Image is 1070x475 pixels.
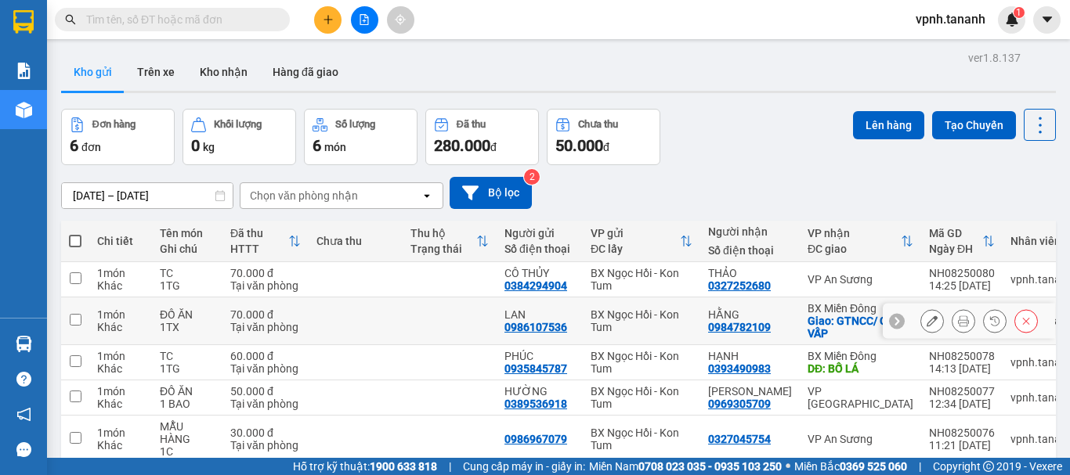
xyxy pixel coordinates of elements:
div: Chưa thu [316,235,395,247]
sup: 1 [1014,7,1025,18]
img: solution-icon [16,63,32,79]
div: HẰNG [708,308,792,321]
div: Chọn văn phòng nhận [250,188,358,203]
div: Đã thu [230,227,288,239]
span: | [919,458,921,475]
span: question-circle [16,372,31,387]
div: 1 món [97,426,144,439]
button: Đơn hàng6đơn [61,109,175,165]
div: VP nhận [808,227,901,239]
span: copyright [983,461,994,472]
div: Người gửi [504,227,575,239]
div: Trạng thái [410,243,476,255]
div: VP gửi [591,227,680,239]
input: Select a date range. [62,183,233,208]
div: 14:25 [DATE] [929,279,995,292]
div: ĐC giao [808,243,901,255]
span: caret-down [1040,13,1054,27]
button: aim [387,6,414,34]
strong: 0369 525 060 [840,460,907,473]
div: Khác [97,398,144,410]
div: 0986967079 [504,433,567,445]
div: NH08250077 [929,385,995,398]
div: Chi tiết [97,235,144,247]
div: Tại văn phòng [230,279,301,292]
span: đơn [81,141,101,153]
div: Giao: GTNCC/ GÒ VẤP [808,315,913,340]
span: 50.000 [555,136,603,155]
div: Tại văn phòng [230,398,301,410]
span: 6 [70,136,78,155]
div: Khác [97,362,144,375]
div: VP [GEOGRAPHIC_DATA] [808,385,913,410]
div: Số lượng [335,119,375,130]
span: Miền Nam [589,458,782,475]
button: Kho nhận [187,53,260,91]
div: BX Ngọc Hồi - Kon Tum [591,350,692,375]
button: file-add [351,6,378,34]
img: logo-vxr [13,10,34,34]
div: NH08250078 [929,350,995,362]
div: 1TG [160,279,215,292]
span: vpnh.tananh [903,9,998,29]
span: message [16,442,31,457]
div: Khác [97,439,144,452]
div: Thu hộ [410,227,476,239]
input: Tìm tên, số ĐT hoặc mã đơn [86,11,271,28]
span: Cung cấp máy in - giấy in: [463,458,585,475]
div: VP An Sương [808,273,913,286]
div: PHÚC [504,350,575,362]
sup: 2 [524,169,540,185]
div: BX Ngọc Hồi - Kon Tum [591,267,692,292]
div: 0327252680 [708,279,771,292]
div: 0389536918 [504,398,567,410]
span: file-add [359,14,370,25]
div: 1 món [97,350,144,362]
div: BX Ngọc Hồi - Kon Tum [591,308,692,333]
div: HƯỜNG [504,385,575,398]
div: Khác [97,279,144,292]
span: plus [323,14,334,25]
span: kg [203,141,215,153]
div: 70.000 đ [230,267,301,279]
span: 6 [313,136,321,155]
button: plus [314,6,342,34]
div: 0384294904 [504,279,567,292]
span: 0 [191,136,200,155]
div: Tại văn phòng [230,439,301,452]
span: search [65,14,76,25]
button: Số lượng6món [304,109,418,165]
div: BX Ngọc Hồi - Kon Tum [591,426,692,452]
div: Tại văn phòng [230,362,301,375]
span: Hỗ trợ kỹ thuật: [293,458,437,475]
div: 0984782109 [708,321,771,333]
span: đ [490,141,497,153]
div: NH08250076 [929,426,995,439]
button: Hàng đã giao [260,53,351,91]
span: aim [395,14,406,25]
div: 50.000 đ [230,385,301,398]
th: Toggle SortBy [583,221,700,262]
div: 1TX [160,321,215,333]
span: | [449,458,451,475]
button: Kho gửi [61,53,125,91]
button: Đã thu280.000đ [425,109,539,165]
div: Khối lượng [214,119,262,130]
div: Đã thu [457,119,486,130]
div: Ghi chú [160,243,215,255]
div: Chưa thu [578,119,618,130]
th: Toggle SortBy [403,221,497,262]
div: CÔ THỦY [504,267,575,279]
div: Đơn hàng [92,119,136,130]
div: Sửa đơn hàng [920,309,944,333]
div: HẠNH [708,350,792,362]
div: 14:13 [DATE] [929,362,995,375]
button: Bộ lọc [450,177,532,209]
div: BX Ngọc Hồi - Kon Tum [591,385,692,410]
button: Trên xe [125,53,187,91]
div: ver 1.8.137 [968,49,1021,67]
th: Toggle SortBy [921,221,1003,262]
strong: 1900 633 818 [370,460,437,473]
div: Người nhận [708,225,792,238]
svg: open [421,189,433,202]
